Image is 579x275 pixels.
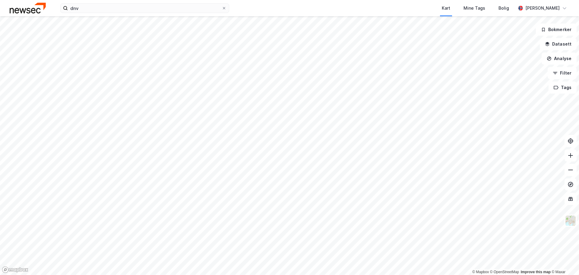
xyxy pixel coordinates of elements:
button: Bokmerker [536,24,577,36]
button: Datasett [540,38,577,50]
iframe: Chat Widget [549,246,579,275]
button: Analyse [542,53,577,65]
img: newsec-logo.f6e21ccffca1b3a03d2d.png [10,3,46,13]
div: [PERSON_NAME] [525,5,560,12]
div: Kart [442,5,450,12]
a: Mapbox [472,270,489,274]
img: Z [565,215,576,226]
a: OpenStreetMap [490,270,519,274]
input: Søk på adresse, matrikkel, gårdeiere, leietakere eller personer [68,4,222,13]
div: Bolig [498,5,509,12]
button: Filter [548,67,577,79]
a: Improve this map [521,270,551,274]
div: Kontrollprogram for chat [549,246,579,275]
div: Mine Tags [464,5,485,12]
button: Tags [549,82,577,94]
a: Mapbox homepage [2,266,28,273]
